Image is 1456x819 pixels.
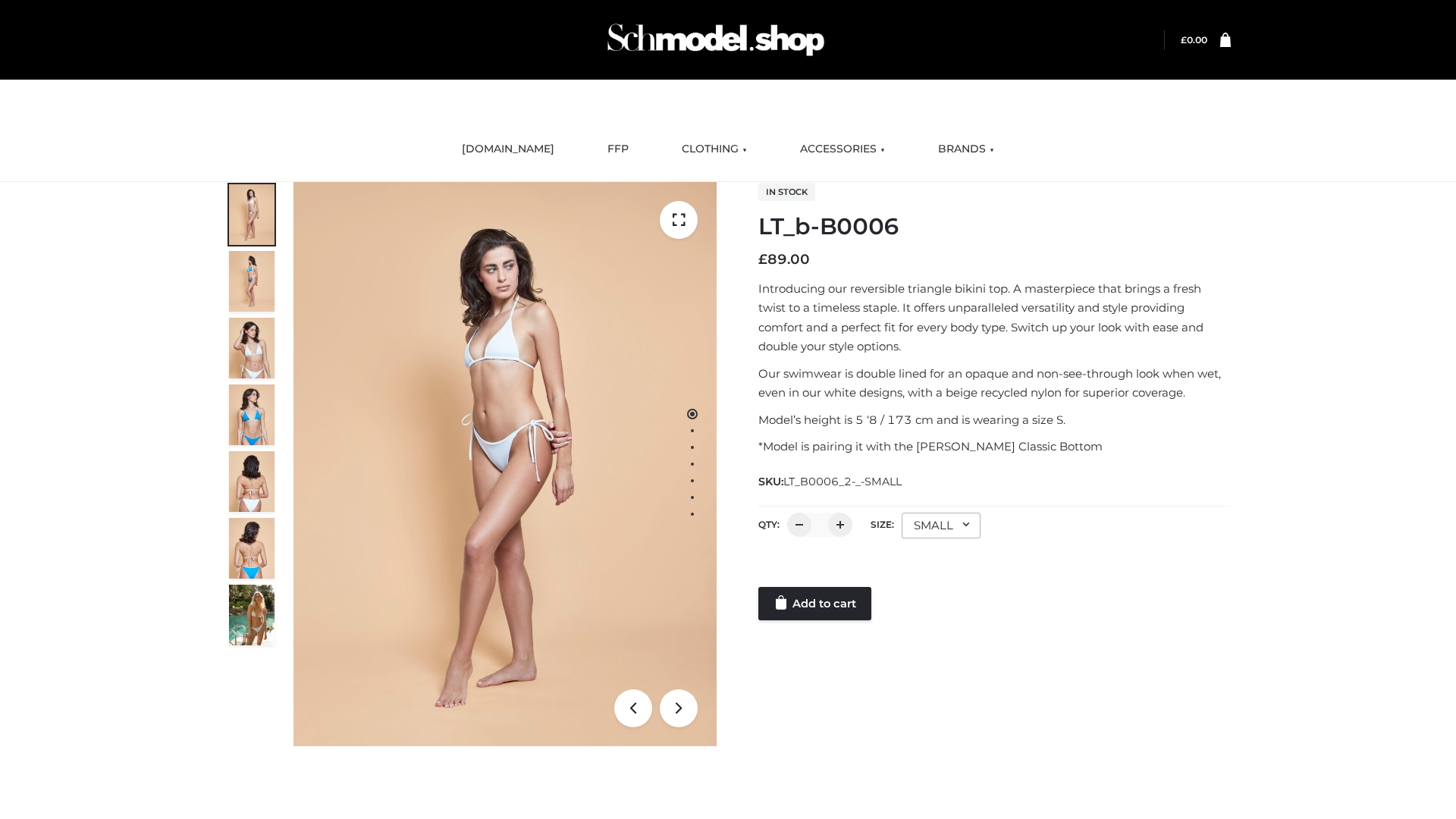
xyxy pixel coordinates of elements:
[229,451,275,512] img: ArielClassicBikiniTop_CloudNine_AzureSky_OW114ECO_7-scaled.jpg
[229,184,275,245] img: ArielClassicBikiniTop_CloudNine_AzureSky_OW114ECO_1-scaled.jpg
[758,213,1231,240] h1: LT_b-B0006
[758,519,780,530] label: QTY:
[450,133,566,166] a: [DOMAIN_NAME]
[758,251,810,268] bdi: 89.00
[783,475,902,488] span: LT_B0006_2-_-SMALL
[596,133,640,166] a: FFP
[1181,34,1187,45] span: £
[602,10,830,70] img: Schmodel Admin 964
[758,437,1231,457] p: *Model is pairing it with the [PERSON_NAME] Classic Bottom
[902,513,981,538] div: SMALL
[229,518,275,579] img: ArielClassicBikiniTop_CloudNine_AzureSky_OW114ECO_8-scaled.jpg
[758,279,1231,356] p: Introducing our reversible triangle bikini top. A masterpiece that brings a fresh twist to a time...
[229,251,275,312] img: ArielClassicBikiniTop_CloudNine_AzureSky_OW114ECO_2-scaled.jpg
[758,472,903,491] span: SKU:
[229,318,275,378] img: ArielClassicBikiniTop_CloudNine_AzureSky_OW114ECO_3-scaled.jpg
[927,133,1006,166] a: BRANDS
[758,410,1231,430] p: Model’s height is 5 ‘8 / 173 cm and is wearing a size S.
[758,587,871,620] a: Add to cart
[789,133,896,166] a: ACCESSORIES
[758,183,815,201] span: In stock
[1181,34,1207,45] bdi: 0.00
[758,364,1231,403] p: Our swimwear is double lined for an opaque and non-see-through look when wet, even in our white d...
[871,519,894,530] label: Size:
[293,182,717,746] img: ArielClassicBikiniTop_CloudNine_AzureSky_OW114ECO_1
[1181,34,1207,45] a: £0.00
[229,585,275,645] img: Arieltop_CloudNine_AzureSky2.jpg
[758,251,767,268] span: £
[670,133,758,166] a: CLOTHING
[229,384,275,445] img: ArielClassicBikiniTop_CloudNine_AzureSky_OW114ECO_4-scaled.jpg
